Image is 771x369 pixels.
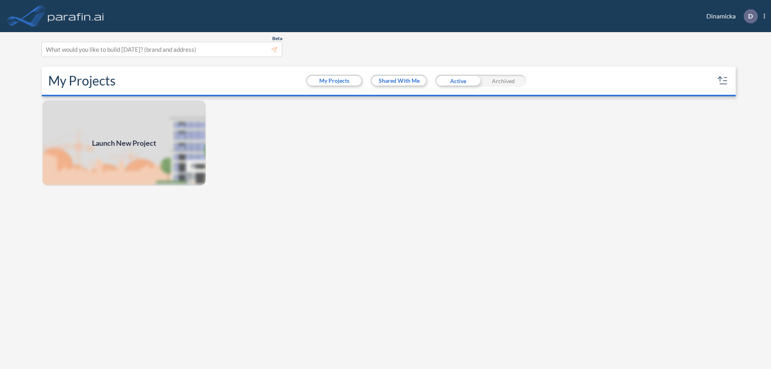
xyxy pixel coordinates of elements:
[46,8,106,24] img: logo
[694,9,765,23] div: Dinamicka
[435,75,481,87] div: Active
[42,100,206,186] a: Launch New Project
[42,100,206,186] img: add
[716,74,729,87] button: sort
[48,73,116,88] h2: My Projects
[92,138,156,149] span: Launch New Project
[307,76,361,86] button: My Projects
[481,75,526,87] div: Archived
[372,76,426,86] button: Shared With Me
[748,12,753,20] p: D
[272,35,282,42] span: Beta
